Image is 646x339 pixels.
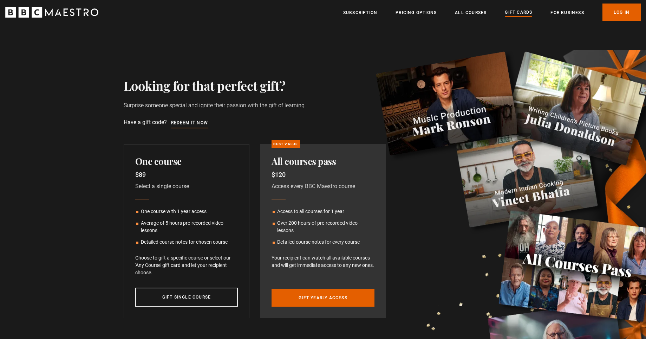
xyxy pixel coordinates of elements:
li: One course with 1 year access [135,208,238,215]
svg: BBC Maestro [5,7,98,18]
nav: Primary [343,4,641,21]
p: Select a single course [135,182,238,191]
span: Have a gift code? [124,119,208,126]
a: Subscription [343,9,377,16]
li: Average of 5 hours pre-recorded video lessons [135,219,238,234]
p: Surprise someone special and ignite their passion with the gift of learning. [124,101,363,110]
li: Over 200 hours of pre-recorded video lessons [272,219,374,234]
a: Pricing Options [396,9,437,16]
p: Choose to gift a specific course or select our 'Any Course' gift card and let your recipient choose. [135,254,238,276]
li: Detailed course notes for chosen course [135,238,238,246]
p: $120 [272,170,374,179]
li: Detailed course notes for every course [272,238,374,246]
p: Your recipient can watch all available courses and will get immediate access to any new ones. [272,254,374,269]
li: Access to all courses for 1 year [272,208,374,215]
a: Gift Cards [505,9,532,17]
p: Best Value [272,140,300,148]
a: Gift single course [135,288,238,307]
h1: Looking for that perfect gift? [124,78,523,93]
a: All Courses [455,9,487,16]
h2: One course [135,156,238,167]
a: Redeem it now [171,119,208,127]
a: Log In [602,4,641,21]
p: Access every BBC Maestro course [272,182,374,191]
a: Gift yearly access [272,289,374,307]
p: $89 [135,170,238,179]
a: For business [550,9,584,16]
h2: All courses pass [272,156,374,167]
